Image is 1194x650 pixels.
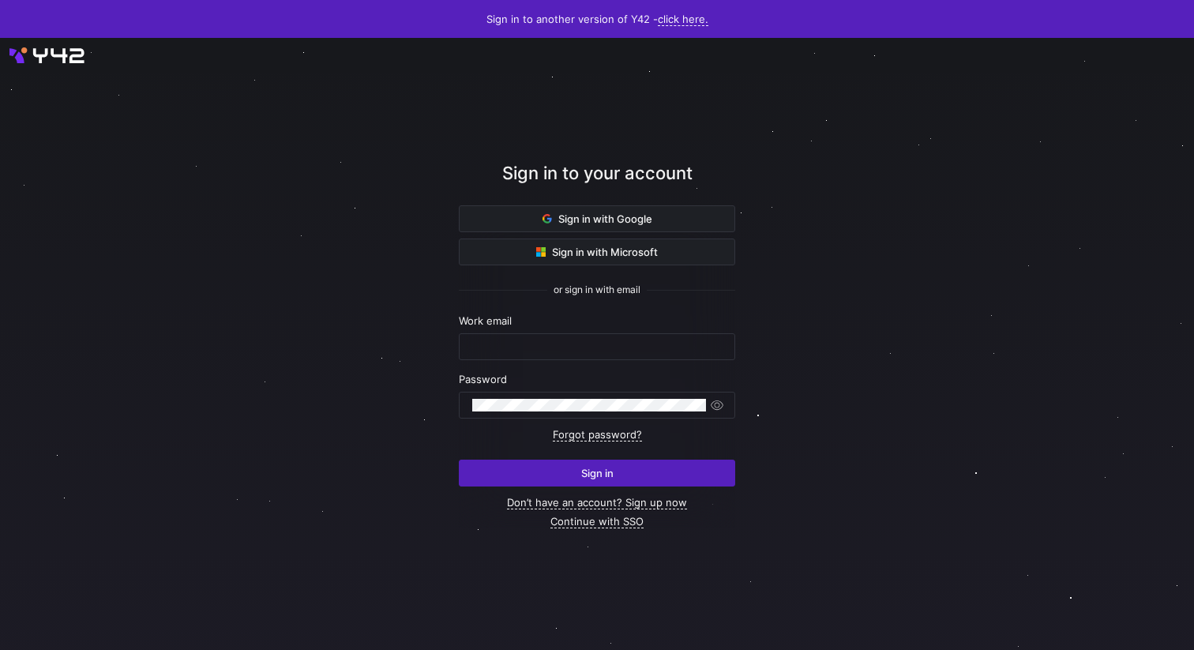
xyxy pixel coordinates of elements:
[459,160,735,205] div: Sign in to your account
[459,239,735,265] button: Sign in with Microsoft
[459,314,512,327] span: Work email
[507,496,687,509] a: Don’t have an account? Sign up now
[581,467,614,479] span: Sign in
[543,212,652,225] span: Sign in with Google
[536,246,658,258] span: Sign in with Microsoft
[553,428,642,441] a: Forgot password?
[459,460,735,487] button: Sign in
[658,13,708,26] a: click here.
[459,205,735,232] button: Sign in with Google
[459,373,507,385] span: Password
[550,515,644,528] a: Continue with SSO
[554,284,640,295] span: or sign in with email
